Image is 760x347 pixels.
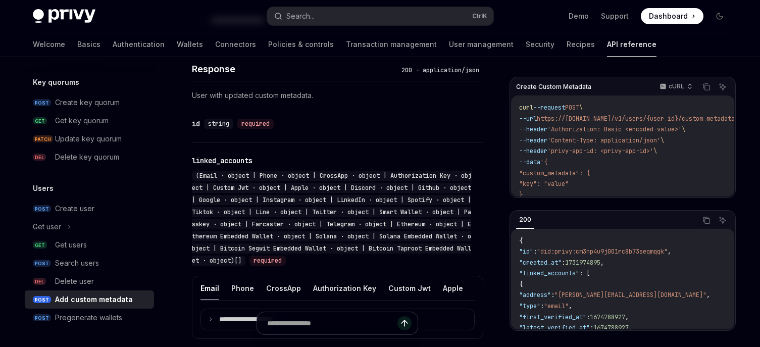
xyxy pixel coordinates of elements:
[537,247,668,256] span: "did:privy:cm3np4u9j001rc8b73seqmqqk"
[519,324,590,332] span: "latest_verified_at"
[607,32,656,57] a: API reference
[33,221,61,233] div: Get user
[716,80,729,93] button: Ask AI
[200,276,219,300] button: Email
[519,115,537,123] span: --url
[569,11,589,21] a: Demo
[565,259,600,267] span: 1731974895
[593,324,629,332] span: 1674788927
[33,314,51,322] span: POST
[286,10,315,22] div: Search...
[33,117,47,125] span: GET
[25,200,154,218] a: POSTCreate user
[25,254,154,272] a: POSTSearch users
[649,11,688,21] span: Dashboard
[313,276,376,300] button: Authorization Key
[55,312,122,324] div: Pregenerate wallets
[706,291,710,299] span: ,
[55,257,99,269] div: Search users
[569,302,572,310] span: ,
[625,313,629,321] span: ,
[668,247,671,256] span: ,
[653,147,657,155] span: \
[661,136,664,144] span: \
[33,32,65,57] a: Welcome
[519,313,586,321] span: "first_verified_at"
[177,32,203,57] a: Wallets
[519,247,533,256] span: "id"
[629,324,632,332] span: ,
[208,120,229,128] span: string
[215,32,256,57] a: Connectors
[551,291,554,299] span: :
[547,136,661,144] span: 'Content-Type: application/json'
[519,136,547,144] span: --header
[25,290,154,309] a: POSTAdd custom metadata
[397,65,483,75] div: 200 - application/json
[567,32,595,57] a: Recipes
[55,115,109,127] div: Get key quorum
[237,119,274,129] div: required
[547,147,653,155] span: 'privy-app-id: <privy-app-id>'
[33,278,46,285] span: DEL
[33,205,51,213] span: POST
[77,32,100,57] a: Basics
[33,99,51,107] span: POST
[55,293,133,306] div: Add custom metadata
[55,203,94,215] div: Create user
[547,125,682,133] span: 'Authorization: Basic <encoded-value>'
[33,241,47,249] span: GET
[590,324,593,332] span: :
[249,256,286,266] div: required
[554,291,706,299] span: "[PERSON_NAME][EMAIL_ADDRESS][DOMAIN_NAME]"
[579,104,583,112] span: \
[25,112,154,130] a: GETGet key quorum
[562,259,565,267] span: :
[533,247,537,256] span: :
[192,89,483,102] p: User with updated custom metadata.
[519,158,540,166] span: --data
[449,32,514,57] a: User management
[712,8,728,24] button: Toggle dark mode
[516,83,591,91] span: Create Custom Metadata
[55,151,119,163] div: Delete key quorum
[579,269,590,277] span: : [
[700,80,713,93] button: Copy the contents from the code block
[700,214,713,227] button: Copy the contents from the code block
[586,313,590,321] span: :
[33,135,53,143] span: PATCH
[519,280,523,288] span: {
[519,191,523,199] span: }
[654,78,697,95] button: cURL
[590,313,625,321] span: 1674788927
[33,76,79,88] h5: Key quorums
[540,302,544,310] span: :
[519,291,551,299] span: "address"
[33,182,54,194] h5: Users
[25,148,154,166] a: DELDelete key quorum
[519,125,547,133] span: --header
[601,11,629,21] a: Support
[267,7,493,25] button: Search...CtrlK
[25,130,154,148] a: PATCHUpdate key quorum
[519,180,569,188] span: "key": "value"
[544,302,569,310] span: "email"
[716,214,729,227] button: Ask AI
[519,269,579,277] span: "linked_accounts"
[55,239,87,251] div: Get users
[55,96,120,109] div: Create key quorum
[519,104,533,112] span: curl
[397,316,412,330] button: Send message
[519,147,547,155] span: --header
[537,115,735,123] span: https://[DOMAIN_NAME]/v1/users/{user_id}/custom_metadata
[33,260,51,267] span: POST
[55,133,122,145] div: Update key quorum
[25,272,154,290] a: DELDelete user
[25,93,154,112] a: POSTCreate key quorum
[266,276,301,300] button: CrossApp
[231,276,254,300] button: Phone
[25,309,154,327] a: POSTPregenerate wallets
[519,169,590,177] span: "custom_metadata": {
[600,259,604,267] span: ,
[192,172,472,265] span: (Email · object | Phone · object | CrossApp · object | Authorization Key · object | Custom Jwt · ...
